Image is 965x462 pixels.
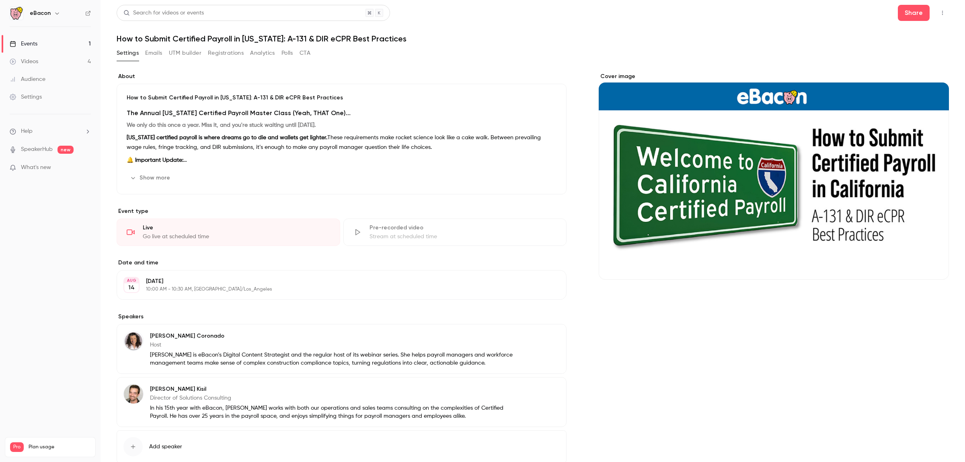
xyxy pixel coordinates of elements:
[117,219,340,246] div: LiveGo live at scheduled time
[10,75,45,83] div: Audience
[149,443,182,451] span: Add speaker
[208,47,244,60] button: Registrations
[10,7,23,20] img: eBacon
[127,122,316,128] strong: We only do this once a year. Miss it, and you're stuck waiting until [DATE].
[300,47,310,60] button: CTA
[10,442,24,452] span: Pro
[10,93,42,101] div: Settings
[117,324,567,374] div: Shawna Coronado[PERSON_NAME] CoronadoHost[PERSON_NAME] is eBacon’s Digital Content Strategist and...
[150,332,514,340] p: [PERSON_NAME] Coronado
[127,135,327,140] strong: [US_STATE] certified payroll is where dreams go to die and wallets get lighter.
[127,94,556,102] p: How to Submit Certified Payroll in [US_STATE]: A-131 & DIR eCPR Best Practices
[124,331,143,351] img: Shawna Coronado
[150,385,514,393] p: [PERSON_NAME] Kisil
[127,109,351,117] strong: The Annual [US_STATE] Certified Payroll Master Class (Yeah, THAT One)...
[898,5,930,21] button: Share
[150,351,514,367] p: [PERSON_NAME] is eBacon’s Digital Content Strategist and the regular host of its webinar series. ...
[117,207,567,215] p: Event type
[146,286,524,293] p: 10:00 AM - 10:30 AM, [GEOGRAPHIC_DATA]/Los_Angeles
[10,58,38,66] div: Videos
[117,72,567,80] label: About
[57,146,74,154] span: new
[250,47,275,60] button: Analytics
[127,171,175,184] button: Show more
[21,127,33,136] span: Help
[128,284,135,292] p: 14
[370,224,557,232] div: Pre-recorded video
[117,313,567,321] label: Speakers
[123,9,204,17] div: Search for videos or events
[117,377,567,427] div: Brian Kisil[PERSON_NAME] KisilDirector of Solutions ConsultingIn his 15th year with eBacon, [PERS...
[117,47,139,60] button: Settings
[127,157,187,163] strong: 🔔 Important Update:
[146,277,524,285] p: [DATE]
[150,404,514,420] p: In his 15th year with eBacon, [PERSON_NAME] works with both our operations and sales teams consul...
[21,163,51,172] span: What's new
[599,72,949,280] section: Cover image
[169,47,201,60] button: UTM builder
[127,133,556,152] p: These requirements make rocket science look like a cake walk. Between prevailing wage rules, frin...
[29,444,90,450] span: Plan usage
[10,40,37,48] div: Events
[117,34,949,43] h1: How to Submit Certified Payroll in [US_STATE]: A-131 & DIR eCPR Best Practices
[143,224,330,232] div: Live
[30,9,51,17] h6: eBacon
[21,145,53,154] a: SpeakerHub
[145,47,162,60] button: Emails
[370,233,557,241] div: Stream at scheduled time
[124,384,143,404] img: Brian Kisil
[10,127,91,136] li: help-dropdown-opener
[150,341,514,349] p: Host
[150,394,514,402] p: Director of Solutions Consulting
[117,259,567,267] label: Date and time
[599,72,949,80] label: Cover image
[281,47,293,60] button: Polls
[143,233,330,241] div: Go live at scheduled time
[124,278,139,283] div: AUG
[343,219,567,246] div: Pre-recorded videoStream at scheduled time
